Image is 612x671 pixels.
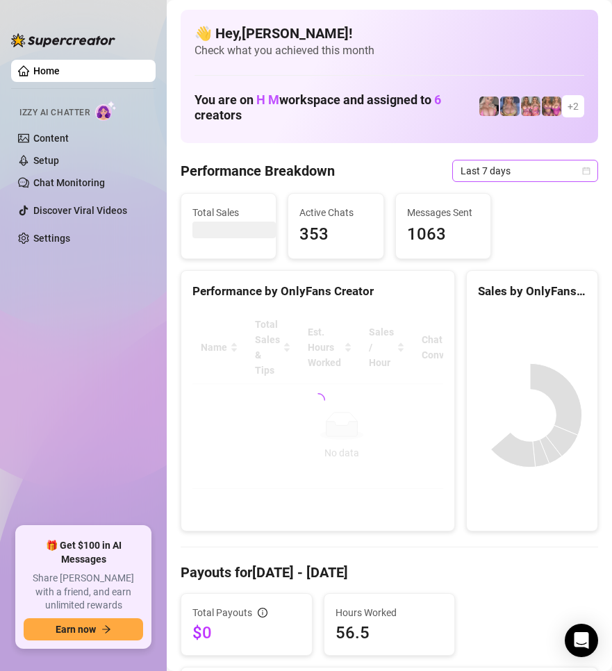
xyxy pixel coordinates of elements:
[181,563,598,582] h4: Payouts for [DATE] - [DATE]
[582,167,590,175] span: calendar
[336,622,444,644] span: 56.5
[256,92,279,107] span: H M
[95,101,117,121] img: AI Chatter
[407,205,479,220] span: Messages Sent
[101,624,111,634] span: arrow-right
[33,205,127,216] a: Discover Viral Videos
[24,618,143,640] button: Earn nowarrow-right
[521,97,540,116] img: hotmomsvip
[19,106,90,119] span: Izzy AI Chatter
[434,92,441,107] span: 6
[192,205,265,220] span: Total Sales
[192,622,301,644] span: $0
[33,65,60,76] a: Home
[33,133,69,144] a: Content
[336,605,444,620] span: Hours Worked
[299,205,372,220] span: Active Chats
[478,282,586,301] div: Sales by OnlyFans Creator
[195,24,584,43] h4: 👋 Hey, [PERSON_NAME] !
[565,624,598,657] div: Open Intercom Messenger
[24,572,143,613] span: Share [PERSON_NAME] with a friend, and earn unlimited rewards
[500,97,520,116] img: lilybigboobs
[192,605,252,620] span: Total Payouts
[33,233,70,244] a: Settings
[56,624,96,635] span: Earn now
[192,282,443,301] div: Performance by OnlyFans Creator
[461,160,590,181] span: Last 7 days
[24,539,143,566] span: 🎁 Get $100 in AI Messages
[299,222,372,248] span: 353
[258,608,267,618] span: info-circle
[195,92,479,123] h1: You are on workspace and assigned to creators
[308,391,326,409] span: loading
[568,99,579,114] span: + 2
[407,222,479,248] span: 1063
[33,155,59,166] a: Setup
[11,33,115,47] img: logo-BBDzfeDw.svg
[195,43,584,58] span: Check what you achieved this month
[479,97,499,116] img: lilybigboobvip
[542,97,561,116] img: hotmomlove
[33,177,105,188] a: Chat Monitoring
[181,161,335,181] h4: Performance Breakdown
